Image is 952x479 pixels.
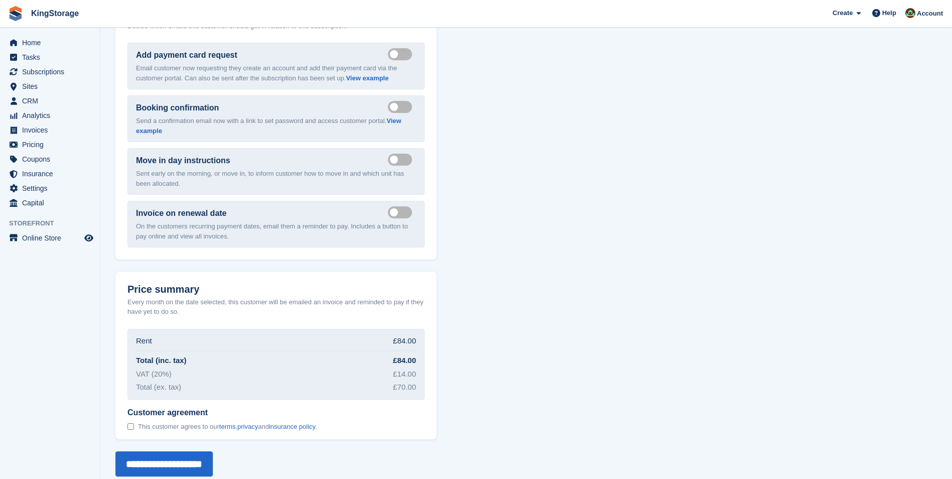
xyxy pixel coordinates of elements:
[269,423,315,430] a: insurance policy
[219,423,236,430] a: terms
[127,408,317,418] span: Customer agreement
[136,116,416,136] p: Send a confirmation email now with a link to set password and access customer portal.
[22,65,82,79] span: Subscriptions
[9,218,100,228] span: Storefront
[5,94,95,108] a: menu
[5,36,95,50] a: menu
[393,369,416,380] div: £14.00
[5,231,95,245] a: menu
[136,63,416,83] p: Email customer now requesting they create an account and add their payment card via the customer ...
[22,167,82,181] span: Insurance
[136,207,227,219] label: Invoice on renewal date
[388,106,416,107] label: Send booking confirmation email
[388,211,416,213] label: Send manual payment invoice email
[5,79,95,93] a: menu
[136,169,416,188] p: Sent early on the morning, or move in, to inform customer how to move in and which unit has been ...
[8,6,23,21] img: stora-icon-8386f47178a22dfd0bd8f6a31ec36ba5ce8667c1dd55bd0f319d3a0aa187defe.svg
[136,369,172,380] div: VAT (20%)
[22,50,82,64] span: Tasks
[136,335,152,347] div: Rent
[136,221,416,241] p: On the customers recurring payment dates, email them a reminder to pay. Includes a button to pay ...
[393,382,416,393] div: £70.00
[22,231,82,245] span: Online Store
[388,159,416,160] label: Send move in day email
[5,50,95,64] a: menu
[5,138,95,152] a: menu
[5,152,95,166] a: menu
[917,9,943,19] span: Account
[5,123,95,137] a: menu
[393,355,416,367] div: £84.00
[22,36,82,50] span: Home
[833,8,853,18] span: Create
[5,196,95,210] a: menu
[127,284,425,295] h2: Price summary
[5,181,95,195] a: menu
[22,196,82,210] span: Capital
[5,65,95,79] a: menu
[136,49,237,61] label: Add payment card request
[22,181,82,195] span: Settings
[905,8,915,18] img: John King
[882,8,896,18] span: Help
[136,117,401,135] a: View example
[27,5,83,22] a: KingStorage
[136,155,230,167] label: Move in day instructions
[22,123,82,137] span: Invoices
[5,167,95,181] a: menu
[388,53,416,55] label: Send payment card request email
[83,232,95,244] a: Preview store
[127,423,134,430] input: Customer agreement This customer agrees to ourterms,privacyandinsurance policy.
[127,297,425,317] p: Every month on the date selected, this customer will be emailed an invoice and reminded to pay if...
[346,74,388,82] a: View example
[22,94,82,108] span: CRM
[136,102,219,114] label: Booking confirmation
[22,138,82,152] span: Pricing
[5,108,95,123] a: menu
[138,423,317,431] span: This customer agrees to our , and .
[136,382,181,393] div: Total (ex. tax)
[393,335,416,347] div: £84.00
[22,108,82,123] span: Analytics
[237,423,258,430] a: privacy
[22,152,82,166] span: Coupons
[136,355,187,367] div: Total (inc. tax)
[22,79,82,93] span: Sites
